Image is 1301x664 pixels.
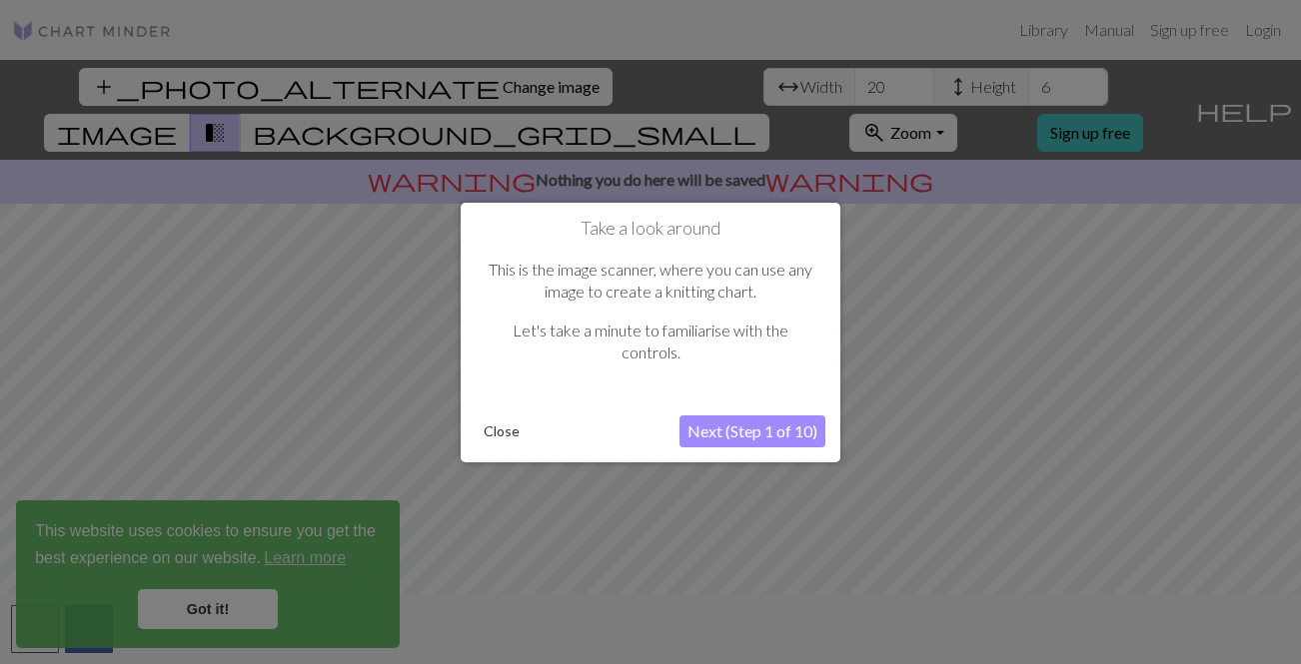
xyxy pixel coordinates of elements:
p: This is the image scanner, where you can use any image to create a knitting chart. [486,259,815,304]
div: Take a look around [461,202,840,461]
button: Close [476,416,528,446]
p: Let's take a minute to familiarise with the controls. [486,320,815,364]
button: Next (Step 1 of 10) [679,415,825,447]
h1: Take a look around [476,217,825,239]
